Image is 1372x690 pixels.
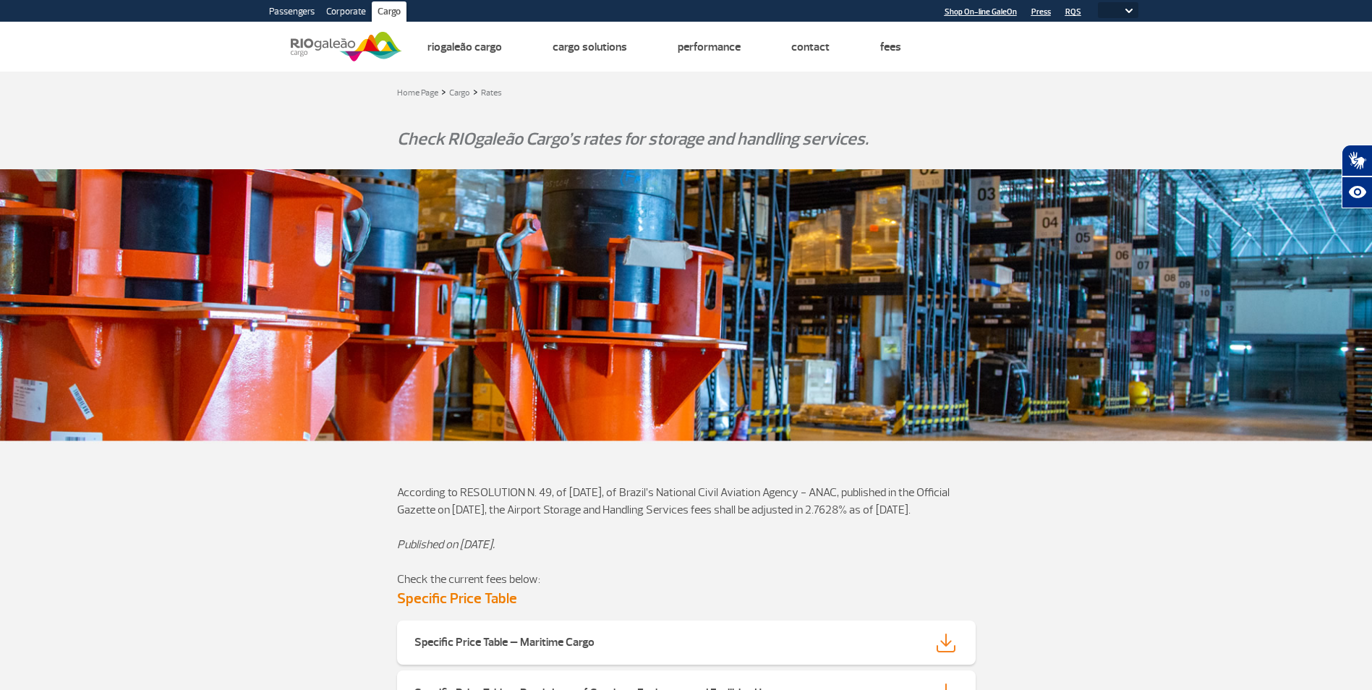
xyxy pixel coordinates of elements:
[397,88,438,98] a: Home Page
[481,88,502,98] a: Rates
[880,40,901,54] a: Fees
[372,1,406,25] a: Cargo
[427,40,502,54] a: Riogaleão Cargo
[320,1,372,25] a: Corporate
[1342,145,1372,176] button: Abrir tradutor de língua de sinais.
[1342,145,1372,208] div: Plugin de acessibilidade da Hand Talk.
[397,484,976,588] p: According to RESOLUTION N. 49, of [DATE], of Brazil’s National Civil Aviation Agency - ANAC, publ...
[553,40,627,54] a: Cargo Solutions
[414,635,595,649] strong: Specific Price Table – Maritime Cargo
[449,88,470,98] a: Cargo
[397,621,976,665] a: Specific Price Table – Maritime Cargo
[791,40,830,54] a: Contact
[397,588,976,610] h5: Specific Price Table
[473,83,478,100] a: >
[397,537,495,552] em: Published on [DATE].
[441,83,446,100] a: >
[263,1,320,25] a: Passengers
[397,127,976,151] p: Check RIOgaleão Cargo’s rates for storage and handling services.
[1342,176,1372,208] button: Abrir recursos assistivos.
[678,40,741,54] a: Performance
[1065,7,1081,17] a: RQS
[945,7,1017,17] a: Shop On-line GaleOn
[1031,7,1051,17] a: Press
